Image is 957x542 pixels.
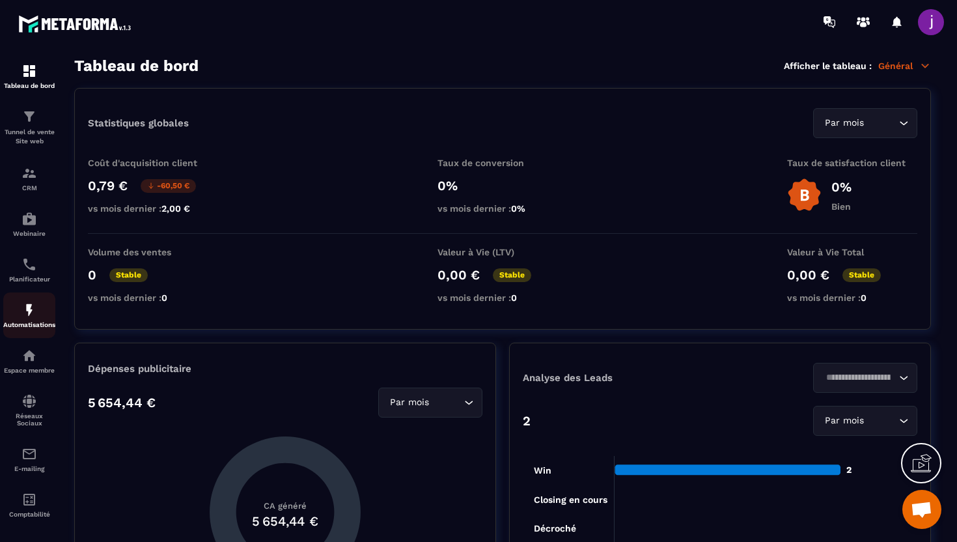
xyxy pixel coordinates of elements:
span: 2,00 € [161,203,190,214]
img: automations [21,211,37,227]
a: formationformationCRM [3,156,55,201]
img: automations [21,348,37,364]
div: Ouvrir le chat [902,490,941,529]
p: vs mois dernier : [88,203,218,214]
img: logo [18,12,135,36]
p: Analyse des Leads [523,372,720,384]
p: Valeur à Vie Total [787,247,917,257]
p: vs mois dernier : [437,203,568,214]
input: Search for option [867,116,896,130]
a: social-networksocial-networkRéseaux Sociaux [3,384,55,436]
p: -60,50 € [141,179,196,193]
span: 0% [511,203,525,214]
a: formationformationTableau de bord [3,53,55,99]
p: CRM [3,184,55,192]
span: 0 [511,292,517,303]
p: Volume des ventes [88,247,218,257]
p: Planificateur [3,276,55,283]
p: Tunnel de vente Site web [3,128,55,146]
input: Search for option [867,414,896,428]
div: Search for option [813,406,917,436]
p: 0% [831,179,852,195]
div: Search for option [813,108,917,138]
p: 0,00 € [787,267,829,283]
p: Stable [493,268,531,282]
p: Tableau de bord [3,82,55,89]
p: 0% [437,178,568,193]
p: 0,00 € [437,267,480,283]
div: Search for option [813,363,917,393]
img: formation [21,165,37,181]
input: Search for option [432,395,461,410]
a: emailemailE-mailing [3,436,55,482]
p: E-mailing [3,465,55,472]
p: vs mois dernier : [88,292,218,303]
p: Dépenses publicitaire [88,363,482,375]
p: Coût d'acquisition client [88,158,218,168]
p: Webinaire [3,230,55,237]
p: Réseaux Sociaux [3,412,55,427]
p: Taux de conversion [437,158,568,168]
img: social-network [21,393,37,409]
tspan: Closing en cours [534,494,607,506]
span: 0 [161,292,167,303]
p: Comptabilité [3,511,55,518]
div: Search for option [378,388,482,418]
span: Par mois [822,116,867,130]
a: automationsautomationsWebinaire [3,201,55,247]
p: Stable [842,268,881,282]
input: Search for option [822,371,896,385]
img: formation [21,109,37,124]
p: 5 654,44 € [88,395,156,410]
img: accountant [21,492,37,507]
img: scheduler [21,257,37,272]
p: Général [878,60,931,72]
tspan: Décroché [534,523,576,534]
p: vs mois dernier : [437,292,568,303]
a: automationsautomationsAutomatisations [3,292,55,338]
p: Automatisations [3,321,55,328]
h3: Tableau de bord [74,57,199,75]
a: schedulerschedulerPlanificateur [3,247,55,292]
p: Valeur à Vie (LTV) [437,247,568,257]
span: Par mois [822,414,867,428]
img: automations [21,302,37,318]
img: formation [21,63,37,79]
p: Taux de satisfaction client [787,158,917,168]
img: email [21,446,37,462]
p: Espace membre [3,367,55,374]
p: Bien [831,201,852,212]
p: Statistiques globales [88,117,189,129]
a: formationformationTunnel de vente Site web [3,99,55,156]
span: Par mois [387,395,432,410]
a: automationsautomationsEspace membre [3,338,55,384]
p: vs mois dernier : [787,292,917,303]
p: Afficher le tableau : [784,61,872,71]
p: Stable [109,268,148,282]
a: accountantaccountantComptabilité [3,482,55,528]
img: b-badge-o.b3b20ee6.svg [787,178,822,212]
p: 0,79 € [88,178,128,193]
p: 2 [523,413,531,429]
span: 0 [861,292,867,303]
tspan: Win [534,465,551,476]
p: 0 [88,267,96,283]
